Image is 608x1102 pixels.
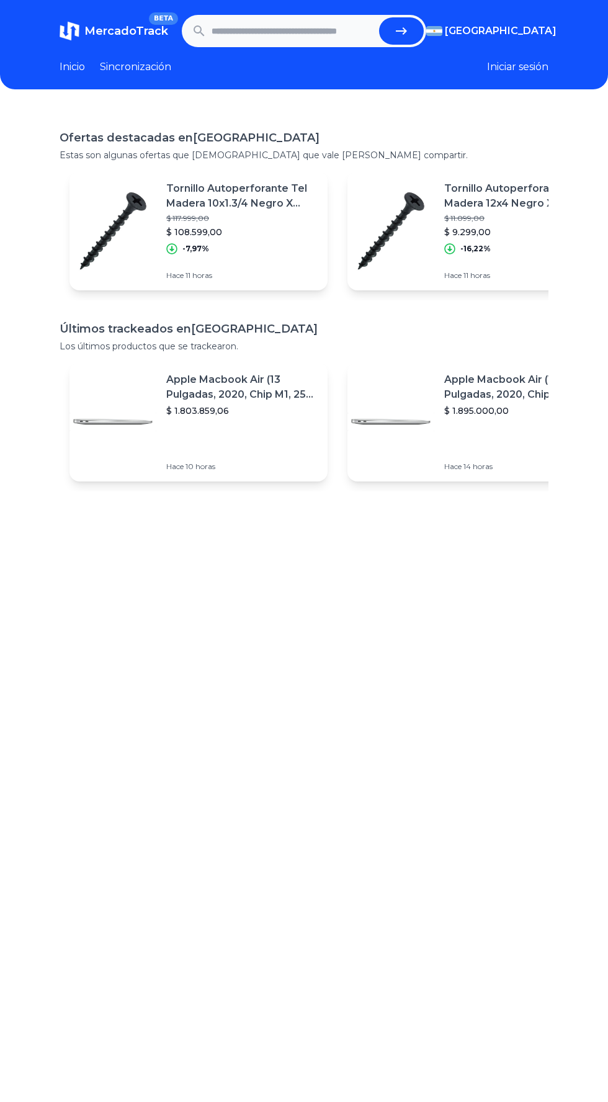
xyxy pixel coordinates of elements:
[60,322,191,336] font: Últimos trackeados en
[347,171,606,290] a: Imagen destacadaTornillo Autoperforante Tel Madera 12x4 Negro X 50 Und$ 11.099,00$ 9.299,00-16,22...
[60,60,85,74] a: Inicio
[182,244,209,253] font: -7,97%
[100,61,171,73] font: Sincronización
[166,271,184,280] font: Hace
[60,131,193,145] font: Ofertas destacadas en
[166,182,307,224] font: Tornillo Autoperforante Tel Madera 10x1.3/4 Negro X 3000 Und
[463,462,493,471] font: 14 horas
[154,14,173,22] font: BETA
[84,24,168,38] font: MercadoTrack
[166,226,222,238] font: $ 108.599,00
[445,25,557,37] font: [GEOGRAPHIC_DATA]
[60,150,468,161] font: Estas son algunas ofertas que [DEMOGRAPHIC_DATA] que vale [PERSON_NAME] compartir.
[444,405,509,416] font: $ 1.895.000,00
[487,60,548,74] button: Iniciar sesión
[444,213,485,223] font: $ 11.099,00
[444,462,462,471] font: Hace
[186,271,212,280] font: 11 horas
[426,24,548,38] button: [GEOGRAPHIC_DATA]
[60,21,168,41] a: MercadoTrackBETA
[100,60,171,74] a: Sincronización
[69,171,328,290] a: Imagen destacadaTornillo Autoperforante Tel Madera 10x1.3/4 Negro X 3000 Und$ 117.999,00$ 108.599...
[444,271,462,280] font: Hace
[193,131,320,145] font: [GEOGRAPHIC_DATA]
[166,405,229,416] font: $ 1.803.859,06
[487,61,548,73] font: Iniciar sesión
[69,379,156,465] img: Imagen destacada
[186,462,215,471] font: 10 horas
[426,26,442,36] img: Argentina
[444,374,591,430] font: Apple Macbook Air (13 Pulgadas, 2020, Chip M1, 256 Gb De Ssd, 8 Gb De Ram) - Plata
[460,244,491,253] font: -16,22%
[60,61,85,73] font: Inicio
[166,374,313,430] font: Apple Macbook Air (13 Pulgadas, 2020, Chip M1, 256 Gb De Ssd, 8 Gb De Ram) - Plata
[444,226,491,238] font: $ 9.299,00
[69,187,156,274] img: Imagen destacada
[69,362,328,482] a: Imagen destacadaApple Macbook Air (13 Pulgadas, 2020, Chip M1, 256 Gb De Ssd, 8 Gb De Ram) - Plat...
[347,362,606,482] a: Imagen destacadaApple Macbook Air (13 Pulgadas, 2020, Chip M1, 256 Gb De Ssd, 8 Gb De Ram) - Plat...
[60,341,238,352] font: Los últimos productos que se trackearon.
[463,271,490,280] font: 11 horas
[347,379,434,465] img: Imagen destacada
[166,462,184,471] font: Hace
[347,187,434,274] img: Imagen destacada
[444,182,592,209] font: Tornillo Autoperforante Tel Madera 12x4 Negro X 50 Und
[166,213,209,223] font: $ 117.999,00
[60,21,79,41] img: MercadoTrack
[191,322,318,336] font: [GEOGRAPHIC_DATA]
